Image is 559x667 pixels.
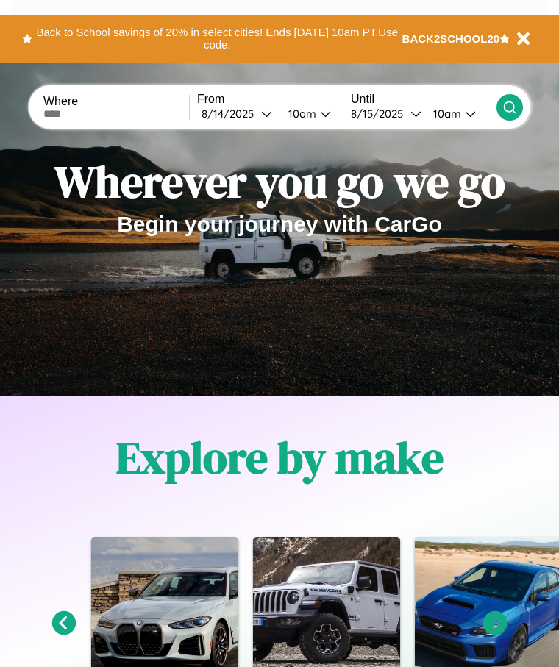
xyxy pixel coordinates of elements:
button: 10am [277,106,343,121]
button: 10am [421,106,496,121]
label: From [197,93,343,106]
label: Where [43,95,189,108]
button: 8/14/2025 [197,106,277,121]
div: 10am [281,107,320,121]
div: 10am [426,107,465,121]
button: Back to School savings of 20% in select cities! Ends [DATE] 10am PT.Use code: [32,22,402,55]
b: BACK2SCHOOL20 [402,32,500,45]
label: Until [351,93,496,106]
h1: Explore by make [116,427,444,488]
div: 8 / 15 / 2025 [351,107,410,121]
div: 8 / 14 / 2025 [202,107,261,121]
